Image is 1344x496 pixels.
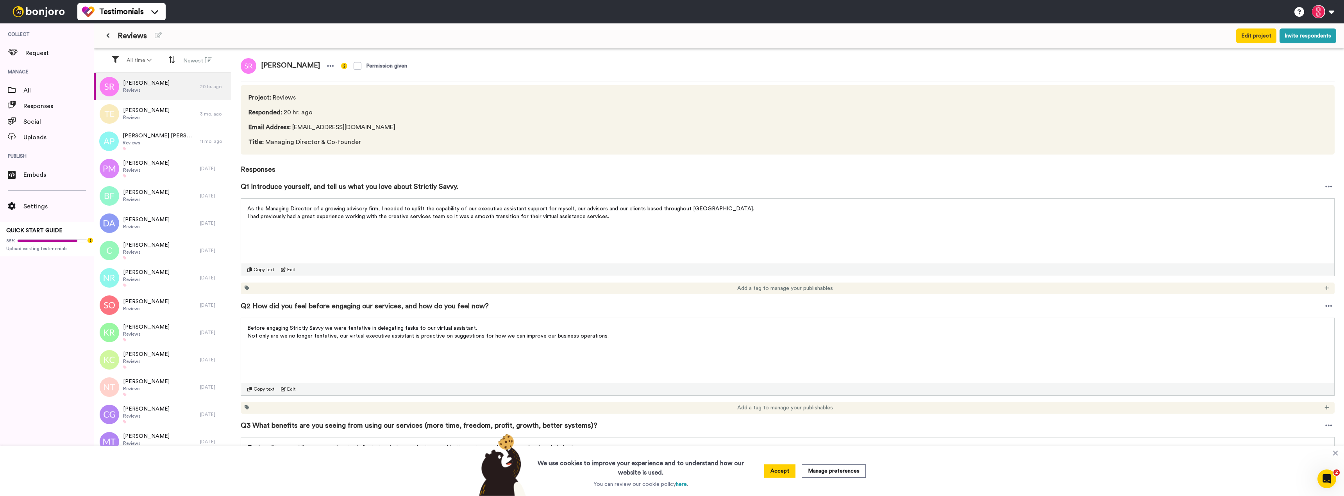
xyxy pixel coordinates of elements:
a: [PERSON_NAME]Reviews20 hr. ago [94,73,231,100]
img: da.png [100,213,119,233]
span: Reviews [123,386,170,392]
span: Reviews [123,331,170,337]
img: bear-with-cookie.png [472,434,530,496]
span: QUICK START GUIDE [6,228,63,233]
div: [DATE] [200,384,227,390]
span: 85% [6,238,16,244]
div: 3 mo. ago [200,111,227,117]
span: [PERSON_NAME] [256,58,325,74]
img: cg.png [100,405,119,424]
div: 11 mo. ago [200,138,227,144]
a: [PERSON_NAME]Reviews[DATE] [94,264,231,292]
span: [PERSON_NAME] [123,298,170,306]
span: Q2 How did you feel before engaging our services, and how do you feel now? [241,300,489,311]
span: As the Managing Director of a growing advisory firm, I needed to uplift the capability of our exe... [247,206,754,212]
h3: We use cookies to improve your experience and to understand how our website is used. [530,454,752,477]
a: here [676,482,687,487]
span: Reviews [123,87,170,93]
a: [PERSON_NAME]Reviews[DATE] [94,237,231,264]
span: Reviews [123,249,170,255]
span: [PERSON_NAME] [123,79,170,87]
span: Edit [287,267,296,273]
img: bf.png [100,186,119,206]
span: Request [25,48,94,58]
div: [DATE] [200,329,227,336]
div: [DATE] [200,165,227,172]
button: Edit project [1236,28,1276,43]
a: [PERSON_NAME]Reviews[DATE] [94,373,231,401]
span: Reviews [123,358,170,364]
span: Before engaging Strictly Savvy we were tentative in delegating tasks to our virtual assistant. [247,325,477,331]
div: [DATE] [200,193,227,199]
span: Responses [23,101,94,111]
span: Reviews [123,114,170,121]
img: kr.png [100,323,119,342]
img: bj-logo-header-white.svg [9,6,68,17]
span: Reviews [248,93,577,102]
span: Social [23,117,94,126]
div: [DATE] [200,220,227,226]
div: [DATE] [200,302,227,308]
img: tm-color.svg [82,5,95,18]
span: Email Address : [248,124,291,130]
a: [PERSON_NAME]Reviews[DATE] [94,182,231,210]
a: [PERSON_NAME]Reviews[DATE] [94,319,231,346]
iframe: Intercom live chat [1317,469,1336,488]
span: Reviews [123,224,170,230]
a: [PERSON_NAME]Reviews3 mo. ago [94,100,231,128]
span: [PERSON_NAME] [123,323,170,331]
span: Upload existing testimonials [6,245,88,252]
span: Testimonials [99,6,144,17]
span: Uploads [23,133,94,142]
div: [DATE] [200,357,227,363]
div: [DATE] [200,275,227,281]
img: c.png [100,241,119,260]
img: nt.png [100,377,119,397]
span: Add a tag to manage your publishables [737,404,833,412]
img: te.png [100,104,119,124]
span: [PERSON_NAME] [123,241,170,249]
button: Accept [764,464,795,478]
div: Permission given [366,62,407,70]
span: I had previously had a great experience working with the creative services team so it was a smoot... [247,214,609,219]
img: sr.png [241,58,256,74]
a: [PERSON_NAME]Reviews[DATE] [94,401,231,428]
span: Responded : [248,109,282,116]
button: Newest [179,53,216,68]
div: [DATE] [200,439,227,445]
button: All time [122,53,156,68]
span: [PERSON_NAME] [123,107,170,114]
span: The benefits are enabling me more time to dedicate to winning new business and better systems and... [247,445,585,450]
span: All [23,86,94,95]
span: [PERSON_NAME] [123,159,170,167]
span: [PERSON_NAME] [123,432,170,440]
span: Reviews [123,440,170,446]
div: Tooltip anchor [87,237,94,244]
span: Add a tag to manage your publishables [737,284,833,292]
span: [PERSON_NAME] [123,188,170,196]
span: Settings [23,202,94,211]
span: [PERSON_NAME] [123,405,170,413]
span: Reviews [123,276,170,283]
span: 20 hr. ago [248,108,577,117]
span: Copy text [254,386,275,392]
span: Managing Director & Co-founder [248,137,577,147]
button: Invite respondents [1280,28,1336,43]
span: [PERSON_NAME] [123,216,170,224]
span: Q3 What benefits are you seeing from using our services (more time, freedom, profit, growth, bett... [241,420,597,431]
a: [PERSON_NAME]Reviews[DATE] [94,155,231,182]
a: [PERSON_NAME]Reviews[DATE] [94,292,231,319]
a: [PERSON_NAME]Reviews[DATE] [94,428,231,455]
span: 2 [1333,469,1340,476]
span: [PERSON_NAME] [123,350,170,358]
img: sr.png [100,77,119,96]
span: Edit [287,386,296,392]
span: Reviews [123,140,196,146]
span: Responses [241,155,1335,175]
img: info-yellow.svg [341,63,347,69]
a: [PERSON_NAME]Reviews[DATE] [94,210,231,237]
img: nr.png [100,268,119,288]
img: so.png [100,295,119,315]
div: [DATE] [200,411,227,418]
